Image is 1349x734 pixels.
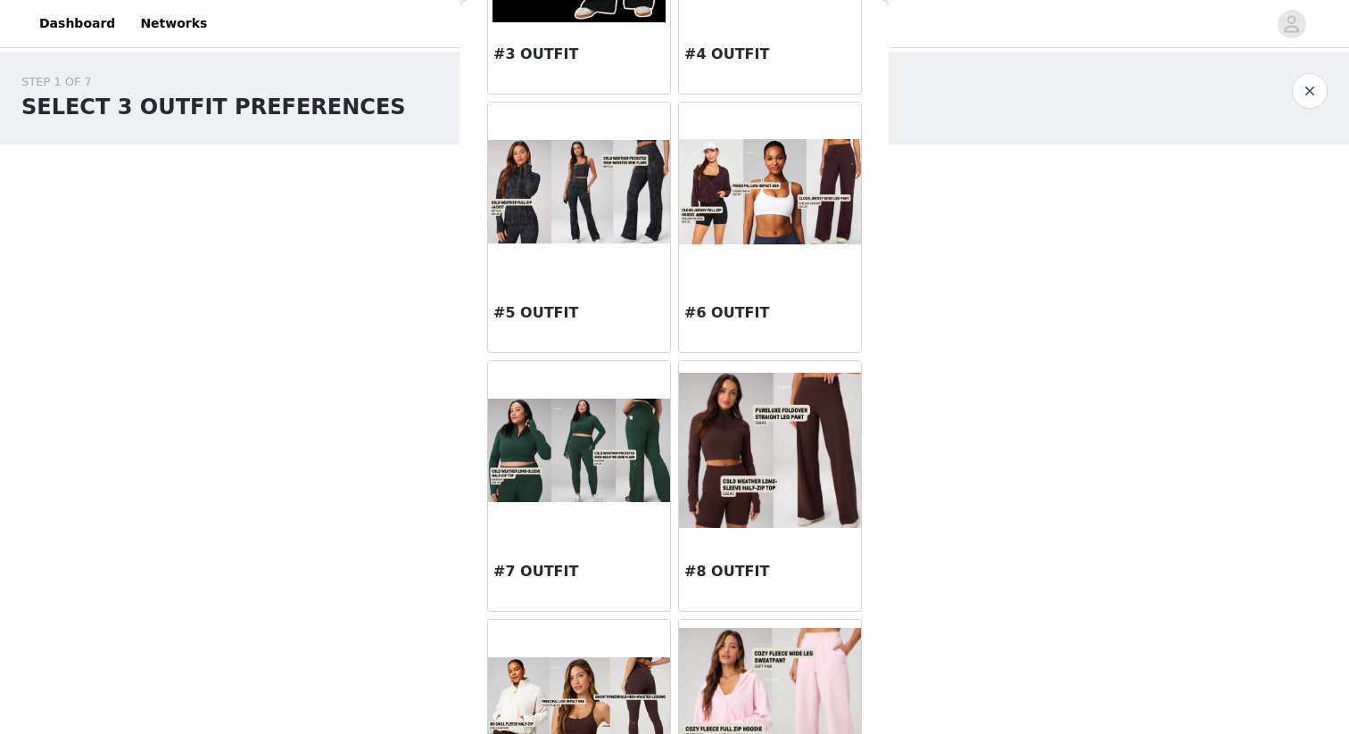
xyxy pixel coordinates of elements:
img: #7 OUTFIT [488,399,670,502]
h3: #5 OUTFIT [493,302,665,324]
h3: #6 OUTFIT [684,302,856,324]
img: #5 OUTFIT [488,140,670,243]
h1: SELECT 3 OUTFIT PREFERENCES [21,91,406,123]
div: avatar [1283,10,1300,38]
h3: #8 OUTFIT [684,561,856,582]
div: STEP 1 OF 7 [21,73,406,91]
h3: #3 OUTFIT [493,44,665,65]
img: #8 OUTFIT [679,373,861,528]
img: #6 OUTFIT [679,139,861,243]
h3: #7 OUTFIT [493,561,665,582]
h3: #4 OUTFIT [684,44,856,65]
a: Dashboard [29,4,126,44]
a: Networks [129,4,218,44]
